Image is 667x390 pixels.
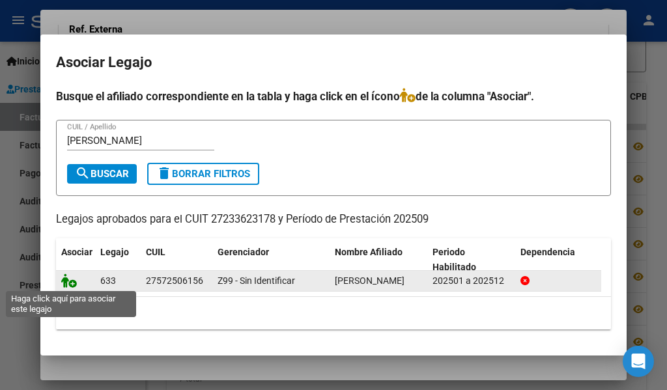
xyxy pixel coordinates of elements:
datatable-header-cell: Dependencia [515,238,613,281]
span: Z99 - Sin Identificar [218,275,295,286]
span: Periodo Habilitado [433,247,476,272]
span: Legajo [100,247,129,257]
button: Buscar [67,164,137,184]
datatable-header-cell: Legajo [95,238,141,281]
mat-icon: search [75,165,91,181]
span: Asociar [61,247,92,257]
span: Gerenciador [218,247,269,257]
h4: Busque el afiliado correspondiente en la tabla y haga click en el ícono de la columna "Asociar". [56,88,611,105]
datatable-header-cell: Periodo Habilitado [427,238,515,281]
span: 633 [100,275,116,286]
div: 1 registros [56,297,611,329]
h2: Asociar Legajo [56,50,611,75]
span: CUIL [146,247,165,257]
datatable-header-cell: CUIL [141,238,212,281]
span: Buscar [75,168,129,180]
mat-icon: delete [156,165,172,181]
p: Legajos aprobados para el CUIT 27233623178 y Período de Prestación 202509 [56,212,611,228]
span: Nombre Afiliado [335,247,403,257]
span: Borrar Filtros [156,168,250,180]
div: 27572506156 [146,273,203,288]
button: Borrar Filtros [147,163,259,185]
span: Dependencia [520,247,575,257]
div: 202501 a 202512 [433,273,510,288]
div: Open Intercom Messenger [623,346,654,377]
span: MAIER BRUNELLA [335,275,404,286]
datatable-header-cell: Asociar [56,238,95,281]
datatable-header-cell: Gerenciador [212,238,330,281]
datatable-header-cell: Nombre Afiliado [330,238,427,281]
